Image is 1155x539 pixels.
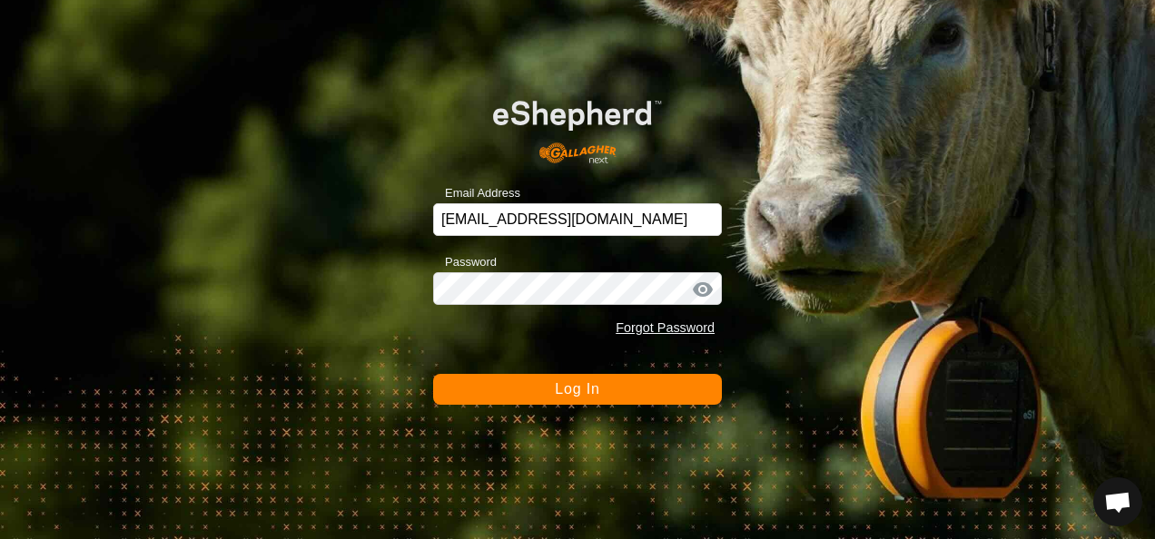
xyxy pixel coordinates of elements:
[555,381,599,397] span: Log In
[462,76,693,174] img: E-shepherd Logo
[433,184,520,202] label: Email Address
[433,203,722,236] input: Email Address
[433,253,497,271] label: Password
[433,374,722,405] button: Log In
[616,320,715,335] a: Forgot Password
[1093,477,1142,526] div: Open chat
